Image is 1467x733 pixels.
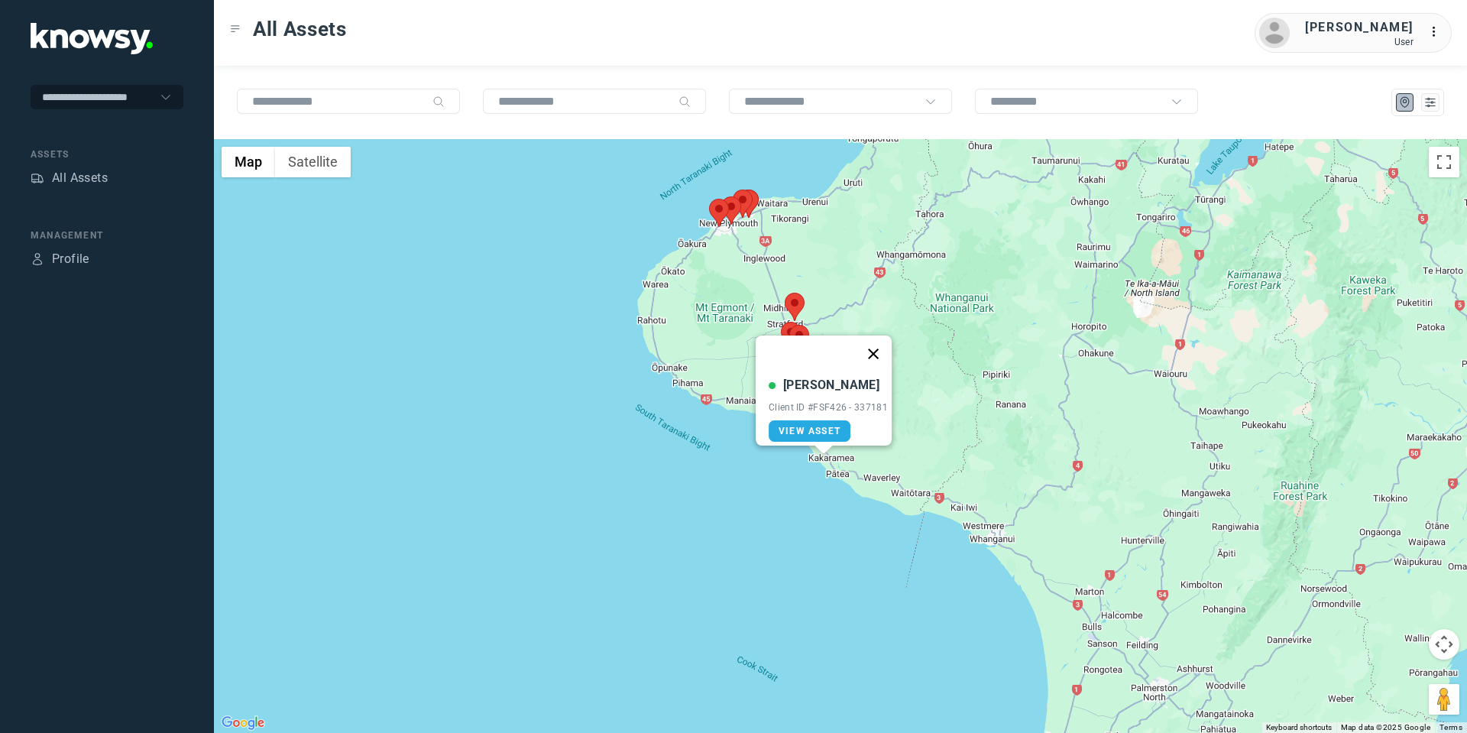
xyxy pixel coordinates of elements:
[1266,722,1332,733] button: Keyboard shortcuts
[783,376,879,394] div: [PERSON_NAME]
[31,23,153,54] img: Application Logo
[1305,37,1414,47] div: User
[52,250,89,268] div: Profile
[1429,23,1447,41] div: :
[769,402,888,413] div: Client ID #FSF426 - 337181
[218,713,268,733] img: Google
[1398,96,1412,109] div: Map
[769,420,850,442] a: View Asset
[1429,147,1459,177] button: Toggle fullscreen view
[31,148,183,161] div: Assets
[1305,18,1414,37] div: [PERSON_NAME]
[1429,684,1459,715] button: Drag Pegman onto the map to open Street View
[855,336,892,372] button: Close
[432,96,445,108] div: Search
[1423,96,1437,109] div: List
[275,147,351,177] button: Show satellite imagery
[1439,723,1462,731] a: Terms (opens in new tab)
[222,147,275,177] button: Show street map
[52,169,108,187] div: All Assets
[31,171,44,185] div: Assets
[31,229,183,242] div: Management
[779,426,840,436] span: View Asset
[253,15,347,43] span: All Assets
[1259,18,1290,48] img: avatar.png
[31,169,108,187] a: AssetsAll Assets
[1341,723,1430,731] span: Map data ©2025 Google
[1430,26,1445,37] tspan: ...
[230,24,241,34] div: Toggle Menu
[1429,23,1447,44] div: :
[1429,629,1459,660] button: Map camera controls
[31,252,44,266] div: Profile
[218,713,268,733] a: Open this area in Google Maps (opens a new window)
[678,96,691,108] div: Search
[31,250,89,268] a: ProfileProfile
